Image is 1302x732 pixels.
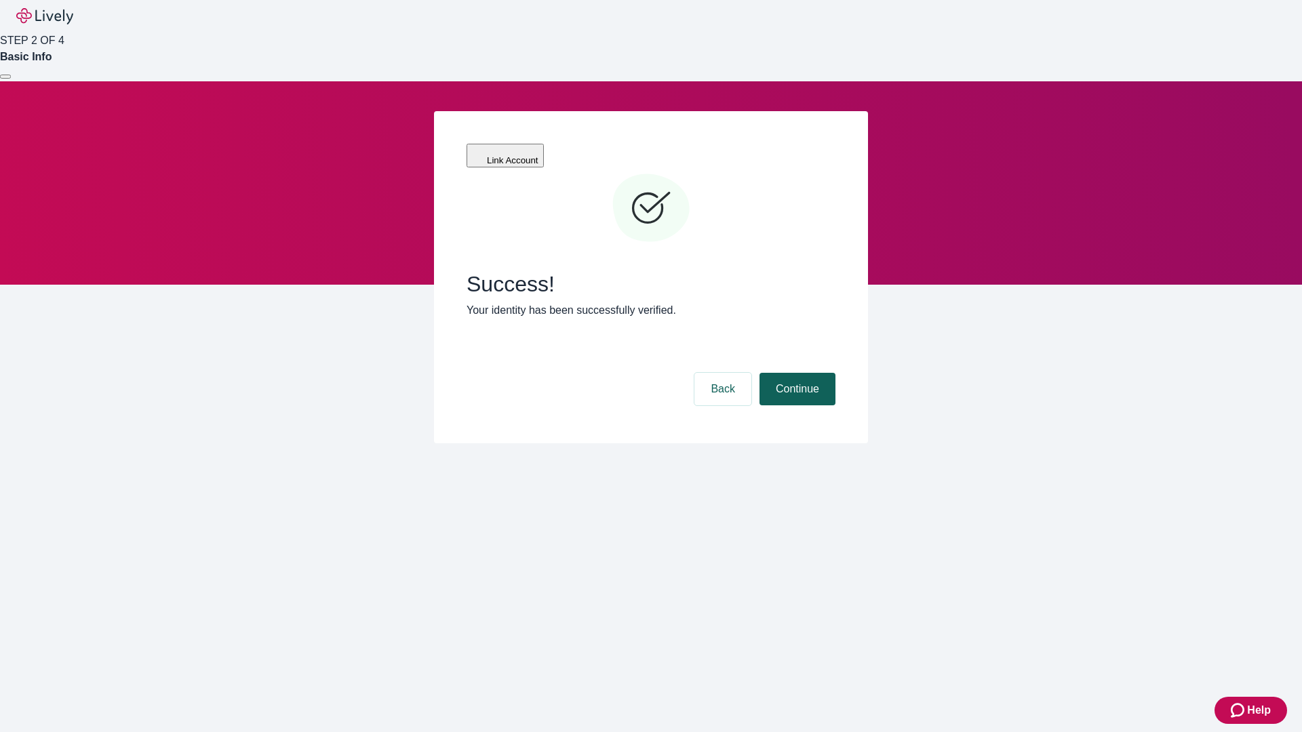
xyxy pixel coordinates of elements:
p: Your identity has been successfully verified. [467,302,835,319]
button: Link Account [467,144,544,167]
button: Back [694,373,751,405]
button: Continue [759,373,835,405]
span: Help [1247,702,1271,718]
button: Zendesk support iconHelp [1215,697,1287,724]
svg: Checkmark icon [610,168,692,249]
span: Success! [467,271,835,297]
svg: Zendesk support icon [1231,702,1247,718]
img: Lively [16,8,73,24]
